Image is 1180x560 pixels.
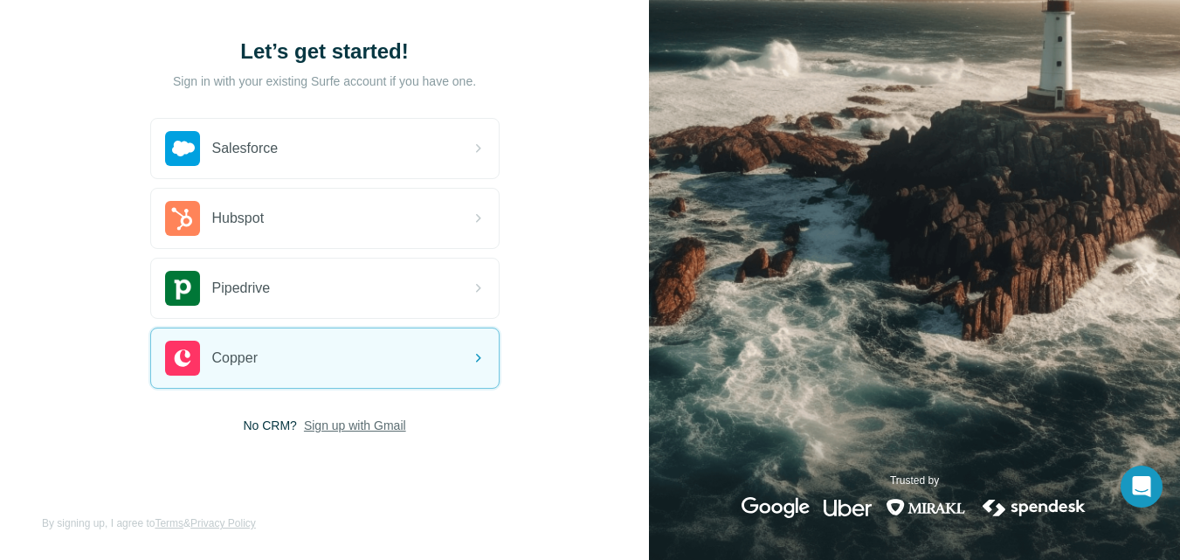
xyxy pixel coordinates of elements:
img: copper's logo [165,341,200,376]
span: No CRM? [243,417,296,434]
img: google's logo [742,497,810,518]
img: uber's logo [824,497,872,518]
a: Privacy Policy [190,517,256,529]
img: hubspot's logo [165,201,200,236]
img: salesforce's logo [165,131,200,166]
a: Terms [155,517,183,529]
span: Pipedrive [212,278,271,299]
p: Trusted by [890,473,939,488]
p: Sign in with your existing Surfe account if you have one. [173,73,476,90]
span: Salesforce [212,138,279,159]
img: pipedrive's logo [165,271,200,306]
span: By signing up, I agree to & [42,515,256,531]
img: mirakl's logo [886,497,966,518]
h1: Let’s get started! [150,38,500,66]
span: Hubspot [212,208,265,229]
span: Copper [212,348,258,369]
img: spendesk's logo [980,497,1088,518]
button: Sign up with Gmail [304,417,406,434]
div: Open Intercom Messenger [1121,466,1163,508]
